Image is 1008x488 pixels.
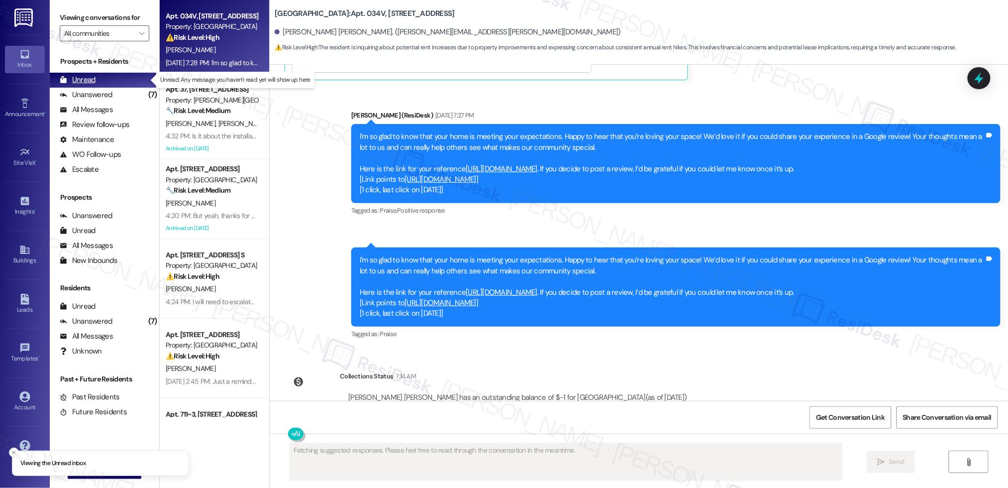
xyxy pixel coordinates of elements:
[60,255,117,266] div: New Inbounds
[166,297,617,306] div: 4:24 PM: I will need to escalate the matter to the property manager, although, I believe this was...
[394,371,416,381] div: 7:14 AM
[397,206,445,215] span: Positive response
[9,448,19,458] button: Close toast
[351,327,1001,341] div: Tagged as:
[60,316,112,327] div: Unanswered
[275,42,956,53] span: : The resident is inquiring about potential rent increases due to property improvements and expre...
[809,406,891,429] button: Get Conversation Link
[5,437,45,464] a: Support
[165,142,259,155] div: Archived on [DATE]
[50,283,159,293] div: Residents
[5,340,45,366] a: Templates •
[5,144,45,171] a: Site Visit •
[160,76,310,84] p: Unread: Any message you haven't read yet will show up here
[867,451,915,473] button: Send
[60,10,149,25] label: Viewing conversations for
[20,459,86,468] p: Viewing the Unread inbox
[166,95,258,106] div: Property: [PERSON_NAME][GEOGRAPHIC_DATA]
[60,164,99,175] div: Escalate
[166,84,258,95] div: Apt. 37, [STREET_ADDRESS]
[36,158,37,165] span: •
[351,203,1001,218] div: Tagged as:
[166,330,258,340] div: Apt. [STREET_ADDRESS]
[5,291,45,318] a: Leads
[44,109,46,116] span: •
[275,27,621,37] div: [PERSON_NAME] [PERSON_NAME]. ([PERSON_NAME][EMAIL_ADDRESS][PERSON_NAME][DOMAIN_NAME])
[816,412,885,423] span: Get Conversation Link
[5,242,45,268] a: Buildings
[889,457,905,467] span: Send
[34,207,36,214] span: •
[5,193,45,220] a: Insights •
[60,392,120,402] div: Past Residents
[60,90,112,100] div: Unanswered
[60,149,121,160] div: WO Follow-ups
[433,110,474,121] div: [DATE] 7:27 PM
[38,354,40,361] span: •
[405,174,477,184] a: [URL][DOMAIN_NAME]
[166,250,258,260] div: Apt. [STREET_ADDRESS] S
[146,87,160,103] div: (7)
[166,364,215,373] span: [PERSON_NAME]
[275,8,454,19] b: [GEOGRAPHIC_DATA]: Apt. 034V, [STREET_ADDRESS]
[166,175,258,185] div: Property: [GEOGRAPHIC_DATA]
[166,33,219,42] strong: ⚠️ Risk Level: High
[166,352,219,361] strong: ⚠️ Risk Level: High
[60,75,96,85] div: Unread
[218,119,268,128] span: [PERSON_NAME]
[380,330,397,338] span: Praise
[50,374,159,384] div: Past + Future Residents
[14,8,35,27] img: ResiDesk Logo
[166,186,230,195] strong: 🔧 Risk Level: Medium
[290,443,842,481] textarea: Fetching suggested responses. Please feel free to read through the conversation in the meantime.
[166,272,219,281] strong: ⚠️ Risk Level: High
[166,409,258,420] div: Apt. 711~3, [STREET_ADDRESS]
[351,110,1001,124] div: [PERSON_NAME] (ResiDesk)
[380,206,397,215] span: Praise ,
[466,287,538,297] a: [URL][DOMAIN_NAME]
[348,392,687,403] div: [PERSON_NAME] [PERSON_NAME] has an outstanding balance of $-1 for [GEOGRAPHIC_DATA] (as of [DATE])
[897,406,998,429] button: Share Conversation via email
[60,134,114,145] div: Maintenance
[166,21,258,32] div: Property: [GEOGRAPHIC_DATA]
[146,314,160,329] div: (7)
[166,199,215,208] span: [PERSON_NAME]
[50,192,159,203] div: Prospects
[50,56,159,67] div: Prospects + Residents
[166,119,218,128] span: [PERSON_NAME]
[965,458,972,466] i: 
[60,105,113,115] div: All Messages
[60,407,127,417] div: Future Residents
[877,458,885,466] i: 
[60,301,96,312] div: Unread
[166,164,258,174] div: Apt. [STREET_ADDRESS]
[166,131,294,140] div: 4:32 PM: Is it about the installation schedule?
[166,211,828,220] div: 4:20 PM: But yeah, thanks for clarifying. And you're absolutely right, it’s reasonable to want pe...
[60,346,102,357] div: Unknown
[60,331,113,342] div: All Messages
[5,388,45,415] a: Account
[60,226,96,236] div: Unread
[5,46,45,73] a: Inbox
[165,222,259,235] div: Archived on [DATE]
[166,106,230,115] strong: 🔧 Risk Level: Medium
[275,43,317,51] strong: ⚠️ Risk Level: High
[166,340,258,351] div: Property: [GEOGRAPHIC_DATA]
[64,25,133,41] input: All communities
[166,284,215,293] span: [PERSON_NAME]
[360,255,985,319] div: I'm so glad to know that your home is meeting your expectations. Happy to hear that you’re loving...
[60,211,112,221] div: Unanswered
[60,120,129,130] div: Review follow-ups
[166,11,258,21] div: Apt. 034V, [STREET_ADDRESS]
[166,377,759,386] div: [DATE] 2:45 PM: Just a reminder that work orders are completed in the order they are submitted. I...
[166,45,215,54] span: [PERSON_NAME]
[139,29,144,37] i: 
[405,298,477,308] a: [URL][DOMAIN_NAME]
[340,371,393,381] div: Collections Status
[903,412,992,423] span: Share Conversation via email
[60,241,113,251] div: All Messages
[466,164,538,174] a: [URL][DOMAIN_NAME]
[166,260,258,271] div: Property: [GEOGRAPHIC_DATA]
[360,131,985,196] div: I'm so glad to know that your home is meeting your expectations. Happy to hear that you’re loving...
